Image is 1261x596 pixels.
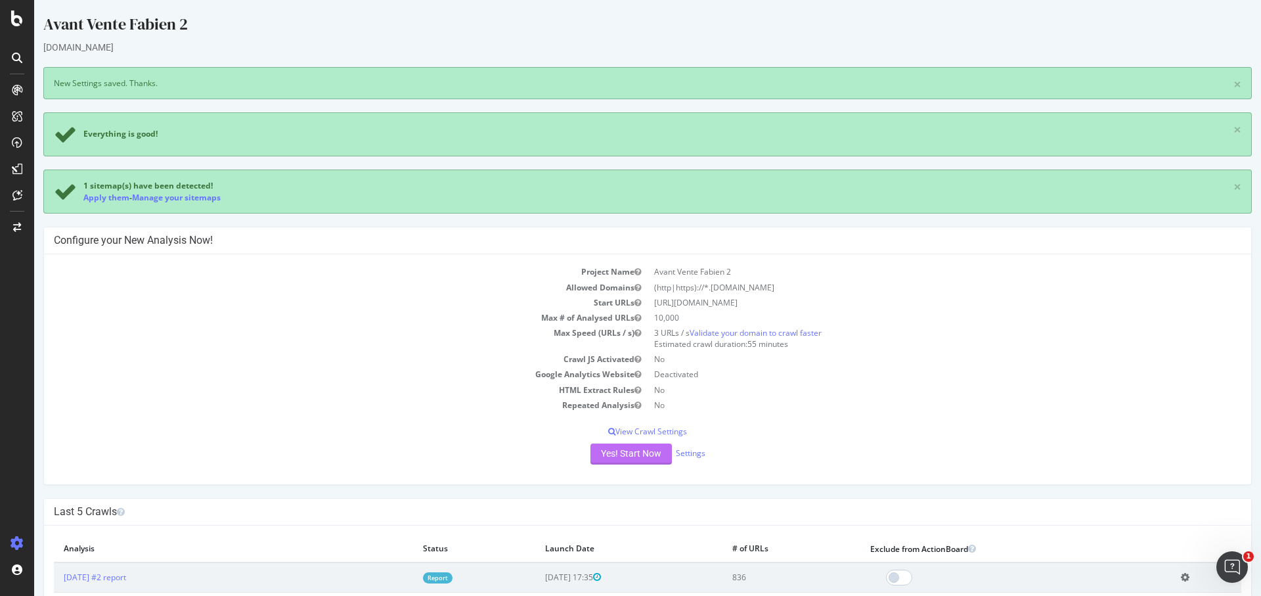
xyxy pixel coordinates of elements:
[49,180,179,191] span: 1 sitemap(s) have been detected!
[49,128,123,139] div: Everything is good!
[20,398,613,413] td: Repeated Analysis
[98,192,187,203] a: Manage your sitemaps
[20,536,379,562] th: Analysis
[613,264,1207,279] td: Avant Vente Fabien 2
[655,327,787,338] a: Validate your domain to crawl faster
[379,536,501,562] th: Status
[1216,551,1248,583] iframe: Intercom live chat
[613,352,1207,367] td: No
[613,280,1207,295] td: (http|https)://*.[DOMAIN_NAME]
[613,310,1207,325] td: 10,000
[20,295,613,310] td: Start URLs
[9,67,1218,99] div: New Settings saved. Thanks.
[20,310,613,325] td: Max # of Analysed URLs
[688,562,827,593] td: 836
[1243,551,1254,562] span: 1
[9,41,1218,54] div: [DOMAIN_NAME]
[1199,123,1207,137] a: ×
[20,264,613,279] td: Project Name
[389,572,418,584] a: Report
[20,505,1207,518] h4: Last 5 Crawls
[20,382,613,398] td: HTML Extract Rules
[613,382,1207,398] td: No
[613,325,1207,352] td: 3 URLs / s Estimated crawl duration:
[1199,78,1207,91] a: ×
[556,444,638,465] button: Yes! Start Now
[49,192,95,203] a: Apply them
[613,367,1207,382] td: Deactivated
[501,536,688,562] th: Launch Date
[613,398,1207,413] td: No
[20,352,613,367] td: Crawl JS Activated
[826,536,1137,562] th: Exclude from ActionBoard
[20,234,1207,247] h4: Configure your New Analysis Now!
[20,426,1207,437] p: View Crawl Settings
[511,572,567,583] span: [DATE] 17:35
[20,325,613,352] td: Max Speed (URLs / s)
[30,572,92,583] a: [DATE] #2 report
[613,295,1207,310] td: [URL][DOMAIN_NAME]
[642,447,671,459] a: Settings
[49,192,187,203] div: -
[9,13,1218,41] div: Avant Vente Fabien 2
[713,338,754,350] span: 55 minutes
[20,280,613,295] td: Allowed Domains
[20,367,613,382] td: Google Analytics Website
[1199,180,1207,194] a: ×
[688,536,827,562] th: # of URLs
